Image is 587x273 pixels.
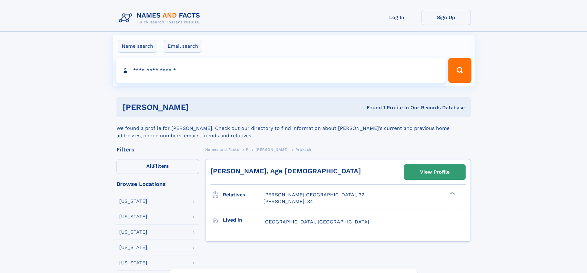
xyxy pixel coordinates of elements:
[372,10,422,25] a: Log In
[116,181,199,187] div: Browse Locations
[448,191,455,195] div: ❯
[119,245,147,250] div: [US_STATE]
[255,147,288,152] span: [PERSON_NAME]
[263,198,313,205] a: [PERSON_NAME], 34
[116,58,446,83] input: search input
[404,165,465,179] a: View Profile
[246,147,249,152] span: P
[116,117,471,139] div: We found a profile for [PERSON_NAME]. Check out our directory to find information about [PERSON_N...
[255,146,288,153] a: [PERSON_NAME]
[116,147,199,152] div: Filters
[246,146,249,153] a: P
[278,104,465,111] div: Found 1 Profile In Our Records Database
[210,167,361,175] a: [PERSON_NAME], Age [DEMOGRAPHIC_DATA]
[123,103,278,111] h1: [PERSON_NAME]
[263,219,369,225] span: [GEOGRAPHIC_DATA], [GEOGRAPHIC_DATA]
[119,230,147,235] div: [US_STATE]
[119,214,147,219] div: [US_STATE]
[205,146,239,153] a: Names and Facts
[119,199,147,204] div: [US_STATE]
[116,10,205,26] img: Logo Names and Facts
[422,10,471,25] a: Sign Up
[420,165,450,179] div: View Profile
[146,163,153,169] span: All
[119,260,147,265] div: [US_STATE]
[116,159,199,174] label: Filters
[118,40,157,53] label: Name search
[164,40,202,53] label: Email search
[223,215,263,225] h3: Lived in
[448,58,471,83] button: Search Button
[223,190,263,200] h3: Relatives
[296,147,311,152] span: Prakash
[263,191,364,198] a: [PERSON_NAME][GEOGRAPHIC_DATA], 32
